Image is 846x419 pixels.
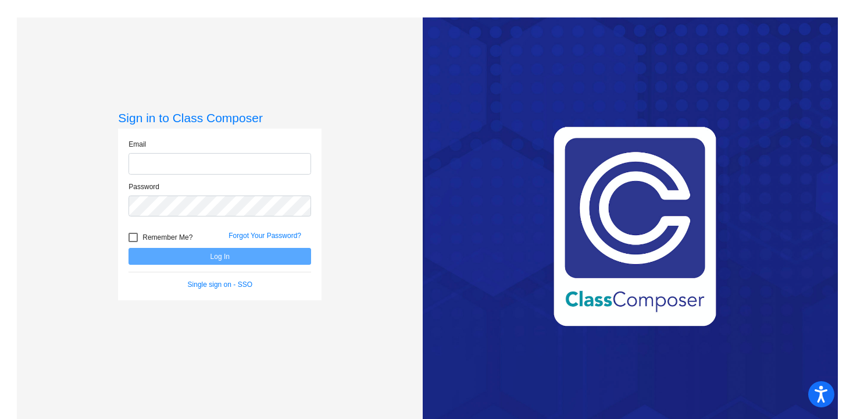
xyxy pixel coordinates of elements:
[128,248,311,265] button: Log In
[128,139,146,150] label: Email
[142,230,192,244] span: Remember Me?
[229,232,301,240] a: Forgot Your Password?
[118,111,322,125] h3: Sign in to Class Composer
[128,182,159,192] label: Password
[188,280,252,289] a: Single sign on - SSO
